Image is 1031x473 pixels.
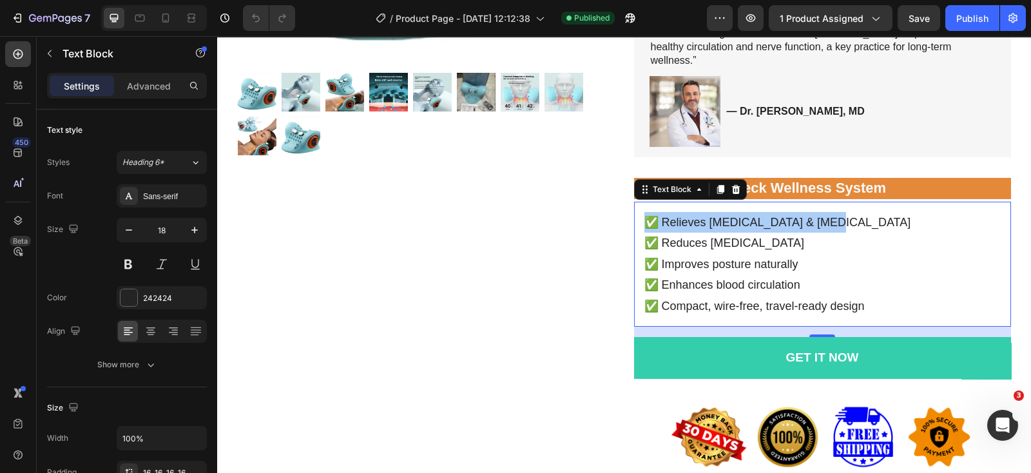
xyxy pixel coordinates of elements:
[1014,391,1024,401] span: 3
[117,427,206,450] input: Auto
[47,124,82,136] div: Text style
[390,12,393,25] span: /
[945,5,999,31] button: Publish
[217,36,1031,473] iframe: Design area
[432,40,503,111] img: gempages_574935243723637872-2db4f566-b04d-493e-9a39-4dc9d21cc947.png
[956,12,988,25] div: Publish
[143,191,204,202] div: Sans-serif
[574,12,610,24] span: Published
[427,176,784,260] p: ✅ Relieves [MEDICAL_DATA] & [MEDICAL_DATA] ✅ Reduces [MEDICAL_DATA] ✅ Improves posture naturally ...
[127,79,171,93] p: Advanced
[64,79,100,93] p: Settings
[510,69,648,82] p: — Dr. [PERSON_NAME], MD
[143,293,204,304] div: 242424
[243,5,295,31] div: Undo/Redo
[47,432,68,444] div: Width
[47,400,81,417] div: Size
[117,151,207,174] button: Heading 6*
[769,5,892,31] button: 1 product assigned
[396,12,530,25] span: Product Page - [DATE] 12:12:38
[47,190,63,202] div: Font
[47,221,81,238] div: Size
[47,157,70,168] div: Styles
[987,410,1018,441] iframe: Intercom live chat
[418,143,793,162] p: The Complete Neck Wellness System
[454,363,756,439] img: gempages_574935243723637872-3c22f38e-a90a-44d3-8c23-a33daece98c7.png
[10,236,31,246] div: Beta
[97,358,157,371] div: Show more
[63,46,172,61] p: Text Block
[417,166,794,291] div: Rich Text Editor. Editing area: main
[417,301,794,343] button: GET IT NOW
[427,260,784,280] p: ✅ Compact, wire-free, travel-ready design
[12,137,31,148] div: 450
[47,292,67,304] div: Color
[898,5,940,31] button: Save
[569,314,642,330] div: GET IT NOW
[433,148,477,159] div: Text Block
[47,323,83,340] div: Align
[122,157,164,168] span: Heading 6*
[5,5,96,31] button: 7
[47,353,207,376] button: Show more
[84,10,90,26] p: 7
[780,12,863,25] span: 1 product assigned
[909,13,930,24] span: Save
